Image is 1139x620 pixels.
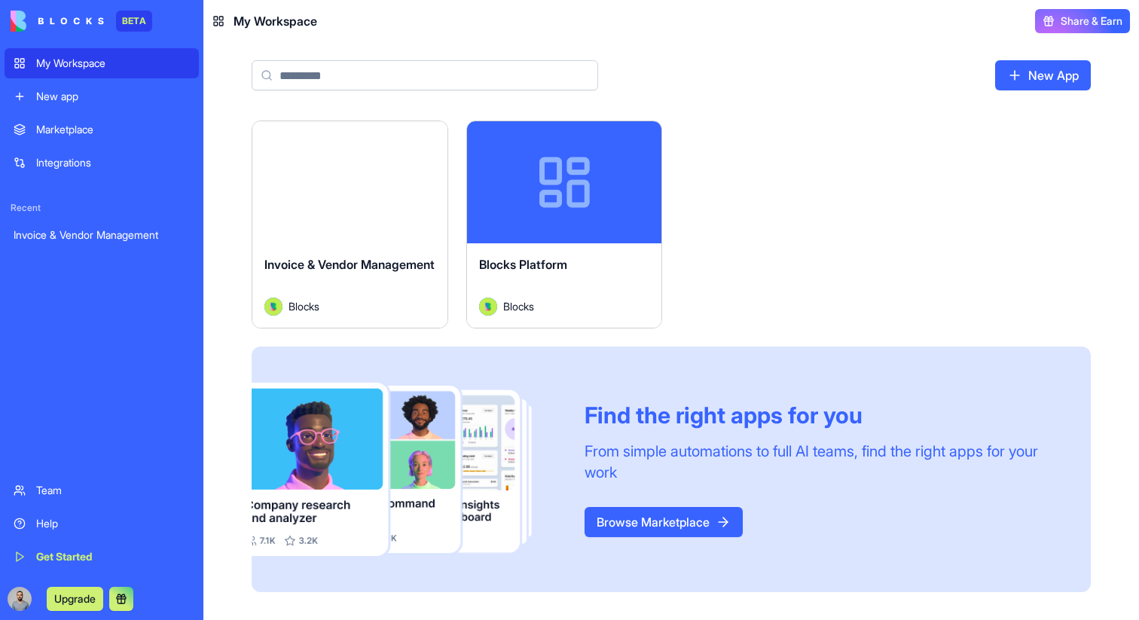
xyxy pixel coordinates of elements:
a: My Workspace [5,48,199,78]
span: Share & Earn [1061,14,1122,29]
img: Frame_181_egmpey.png [252,383,560,556]
a: Browse Marketplace [585,507,743,537]
span: Blocks [503,298,534,314]
img: logo [11,11,104,32]
a: Upgrade [47,591,103,606]
div: Marketplace [36,122,190,137]
div: Integrations [36,155,190,170]
a: Blocks PlatformAvatarBlocks [466,121,663,328]
span: Invoice & Vendor Management [264,257,435,272]
div: New app [36,89,190,104]
a: Get Started [5,542,199,572]
button: Upgrade [47,587,103,611]
a: Invoice & Vendor ManagementAvatarBlocks [252,121,448,328]
div: From simple automations to full AI teams, find the right apps for your work [585,441,1055,483]
a: Team [5,475,199,505]
div: My Workspace [36,56,190,71]
div: Invoice & Vendor Management [14,228,190,243]
div: Team [36,483,190,498]
a: New App [995,60,1091,90]
img: Avatar [264,298,282,316]
div: Help [36,516,190,531]
img: image_123650291_bsq8ao.jpg [8,587,32,611]
button: Share & Earn [1035,9,1130,33]
a: Marketplace [5,115,199,145]
a: Invoice & Vendor Management [5,220,199,250]
div: Get Started [36,549,190,564]
div: Find the right apps for you [585,402,1055,429]
a: Integrations [5,148,199,178]
span: My Workspace [234,12,317,30]
a: New app [5,81,199,111]
span: Recent [5,202,199,214]
a: Help [5,509,199,539]
span: Blocks Platform [479,257,567,272]
span: Blocks [289,298,319,314]
a: BETA [11,11,152,32]
div: BETA [116,11,152,32]
img: Avatar [479,298,497,316]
